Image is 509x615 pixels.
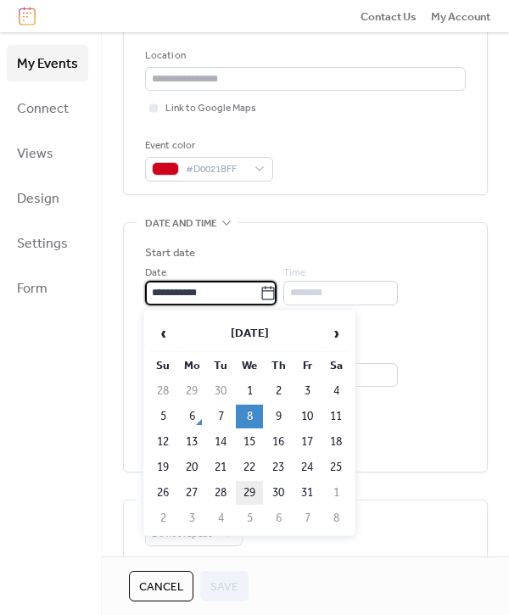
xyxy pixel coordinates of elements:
td: 22 [236,456,263,479]
td: 3 [294,379,321,403]
span: › [323,316,349,350]
td: 8 [322,506,350,530]
td: 18 [322,430,350,454]
td: 10 [294,405,321,428]
td: 25 [322,456,350,479]
a: Settings [7,225,88,261]
span: Design [17,186,59,212]
span: Cancel [139,579,183,595]
span: Form [17,276,48,302]
td: 30 [265,481,292,505]
td: 5 [236,506,263,530]
td: 3 [178,506,205,530]
span: Link to Google Maps [165,100,256,117]
td: 2 [149,506,176,530]
button: Cancel [129,571,193,601]
th: Su [149,354,176,377]
td: 23 [265,456,292,479]
td: 7 [294,506,321,530]
td: 16 [265,430,292,454]
td: 28 [149,379,176,403]
span: ‹ [150,316,176,350]
a: My Account [431,8,490,25]
th: Fr [294,354,321,377]
td: 6 [265,506,292,530]
a: Connect [7,90,88,126]
th: Mo [178,354,205,377]
span: My Events [17,51,78,77]
th: Th [265,354,292,377]
th: Sa [322,354,350,377]
td: 1 [322,481,350,505]
a: Form [7,270,88,306]
a: Contact Us [361,8,417,25]
span: Date and time [145,215,217,232]
td: 31 [294,481,321,505]
td: 4 [322,379,350,403]
span: Time [283,265,305,282]
td: 27 [178,481,205,505]
td: 28 [207,481,234,505]
div: Start date [145,244,195,261]
th: We [236,354,263,377]
td: 4 [207,506,234,530]
img: logo [19,7,36,25]
td: 7 [207,405,234,428]
span: Views [17,141,53,167]
th: [DATE] [178,316,321,352]
td: 13 [178,430,205,454]
td: 12 [149,430,176,454]
span: Settings [17,231,68,257]
a: Design [7,180,88,216]
td: 5 [149,405,176,428]
span: Date [145,265,166,282]
td: 6 [178,405,205,428]
div: Event color [145,137,270,154]
td: 30 [207,379,234,403]
td: 8 [236,405,263,428]
td: 26 [149,481,176,505]
td: 1 [236,379,263,403]
td: 15 [236,430,263,454]
td: 2 [265,379,292,403]
div: Location [145,48,462,64]
td: 24 [294,456,321,479]
a: My Events [7,45,88,81]
td: 17 [294,430,321,454]
td: 11 [322,405,350,428]
td: 19 [149,456,176,479]
span: Connect [17,96,69,122]
td: 20 [178,456,205,479]
td: 21 [207,456,234,479]
td: 29 [236,481,263,505]
td: 14 [207,430,234,454]
a: Views [7,135,88,171]
td: 9 [265,405,292,428]
span: #D0021BFF [186,161,246,178]
th: Tu [207,354,234,377]
td: 29 [178,379,205,403]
